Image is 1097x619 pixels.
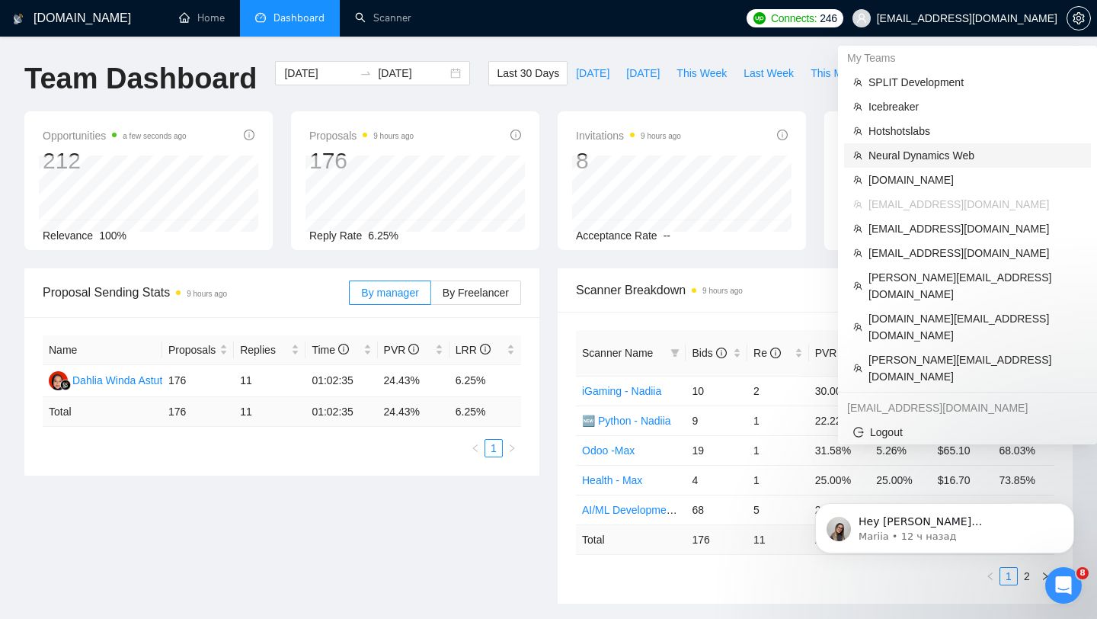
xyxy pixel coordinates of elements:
[735,61,802,85] button: Last Week
[309,229,362,242] span: Reply Rate
[309,127,414,145] span: Proposals
[568,61,618,85] button: [DATE]
[771,10,817,27] span: Connects:
[664,229,670,242] span: --
[777,130,788,140] span: info-circle
[66,59,263,72] p: Message from Mariia, sent 12 ч назад
[770,348,781,358] span: info-circle
[309,146,414,175] div: 176
[792,471,1097,578] iframe: Intercom notifications сообщение
[168,342,216,358] span: Proposals
[853,424,1082,441] span: Logout
[815,347,851,359] span: PVR
[378,397,449,427] td: 24.43 %
[932,435,993,465] td: $65.10
[466,439,485,457] li: Previous Page
[49,374,165,386] a: DWDahlia Winda Astuti
[576,281,1054,300] span: Scanner Breakdown
[43,397,162,427] td: Total
[485,440,502,457] a: 1
[503,439,521,457] button: right
[273,11,325,24] span: Dashboard
[868,351,1082,385] span: [PERSON_NAME][EMAIL_ADDRESS][DOMAIN_NAME]
[809,465,871,495] td: 25.00%
[676,65,727,82] span: This Week
[234,397,305,427] td: 11
[716,348,727,358] span: info-circle
[480,344,491,354] span: info-circle
[870,465,932,495] td: 25.00%
[868,172,1082,188] span: [DOMAIN_NAME]
[686,406,747,435] td: 9
[747,524,809,554] td: 11
[255,12,266,23] span: dashboard
[234,365,305,397] td: 11
[747,406,809,435] td: 1
[507,444,517,453] span: right
[449,365,521,397] td: 6.25%
[981,567,999,585] li: Previous Page
[99,229,126,242] span: 100%
[853,200,862,209] span: team
[853,151,862,160] span: team
[187,290,227,298] time: 9 hours ago
[868,269,1082,303] span: [PERSON_NAME][EMAIL_ADDRESS][DOMAIN_NAME]
[811,65,863,82] span: This Month
[1067,6,1091,30] button: setting
[853,102,862,111] span: team
[582,415,671,427] a: 🆕 Python - Nadiia
[868,74,1082,91] span: SPLIT Development
[932,465,993,495] td: $16.70
[576,146,681,175] div: 8
[993,435,1054,465] td: 68.03%
[576,229,657,242] span: Acceptance Rate
[49,371,68,390] img: DW
[582,444,635,457] a: Odoo -Max
[618,61,668,85] button: [DATE]
[384,344,420,356] span: PVR
[747,465,809,495] td: 1
[378,65,447,82] input: End date
[686,465,747,495] td: 4
[368,229,398,242] span: 6.25%
[753,12,766,24] img: upwork-logo.png
[355,11,411,24] a: searchScanner
[244,130,254,140] span: info-circle
[576,127,681,145] span: Invitations
[853,427,864,438] span: logout
[66,44,262,284] span: Hey [PERSON_NAME][EMAIL_ADDRESS][DOMAIN_NAME], Looks like your Upwork agency ValsyDev 🤖 AI Platfo...
[820,10,836,27] span: 246
[510,130,521,140] span: info-circle
[72,372,165,389] div: Dahlia Winda Astuti
[449,397,521,427] td: 6.25 %
[838,46,1097,70] div: My Teams
[360,67,372,79] span: swap-right
[43,146,187,175] div: 212
[853,224,862,233] span: team
[853,281,862,290] span: team
[162,335,234,365] th: Proposals
[162,365,234,397] td: 176
[981,567,999,585] button: left
[702,287,743,295] time: 9 hours ago
[753,347,781,359] span: Re
[576,65,609,82] span: [DATE]
[626,65,660,82] span: [DATE]
[582,347,653,359] span: Scanner Name
[488,61,568,85] button: Last 30 Days
[361,287,418,299] span: By manager
[692,347,726,359] span: Bids
[162,397,234,427] td: 176
[809,376,871,406] td: 30.00%
[747,495,809,524] td: 5
[408,344,419,354] span: info-circle
[686,376,747,406] td: 10
[838,396,1097,420] div: vladyslavsharahov@gmail.com
[338,344,349,354] span: info-circle
[809,435,871,465] td: 31.58%
[305,397,377,427] td: 01:02:35
[1045,567,1082,604] iframe: Intercom live chat
[868,310,1082,344] span: [DOMAIN_NAME][EMAIL_ADDRESS][DOMAIN_NAME]
[868,123,1082,140] span: Hotshotslabs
